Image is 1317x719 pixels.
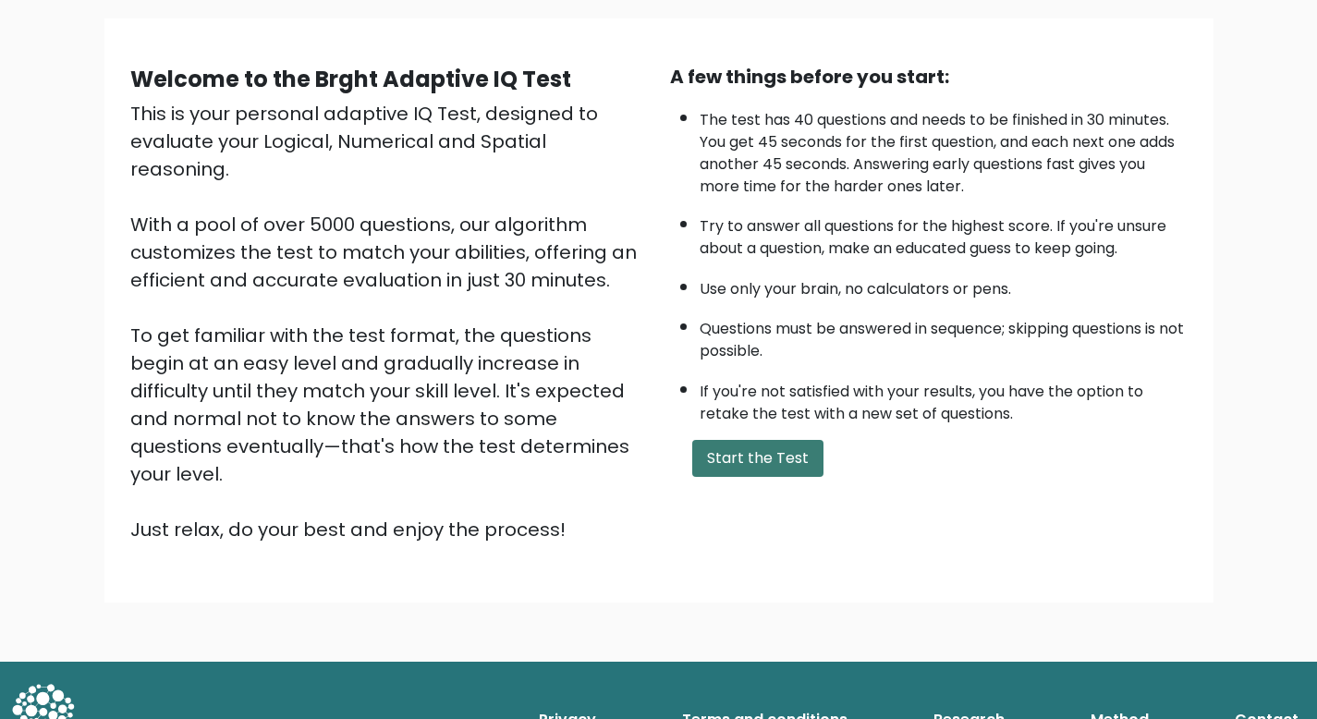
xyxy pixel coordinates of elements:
[700,309,1188,362] li: Questions must be answered in sequence; skipping questions is not possible.
[130,64,571,94] b: Welcome to the Brght Adaptive IQ Test
[130,100,648,543] div: This is your personal adaptive IQ Test, designed to evaluate your Logical, Numerical and Spatial ...
[700,206,1188,260] li: Try to answer all questions for the highest score. If you're unsure about a question, make an edu...
[700,269,1188,300] li: Use only your brain, no calculators or pens.
[670,63,1188,91] div: A few things before you start:
[692,440,823,477] button: Start the Test
[700,100,1188,198] li: The test has 40 questions and needs to be finished in 30 minutes. You get 45 seconds for the firs...
[700,372,1188,425] li: If you're not satisfied with your results, you have the option to retake the test with a new set ...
